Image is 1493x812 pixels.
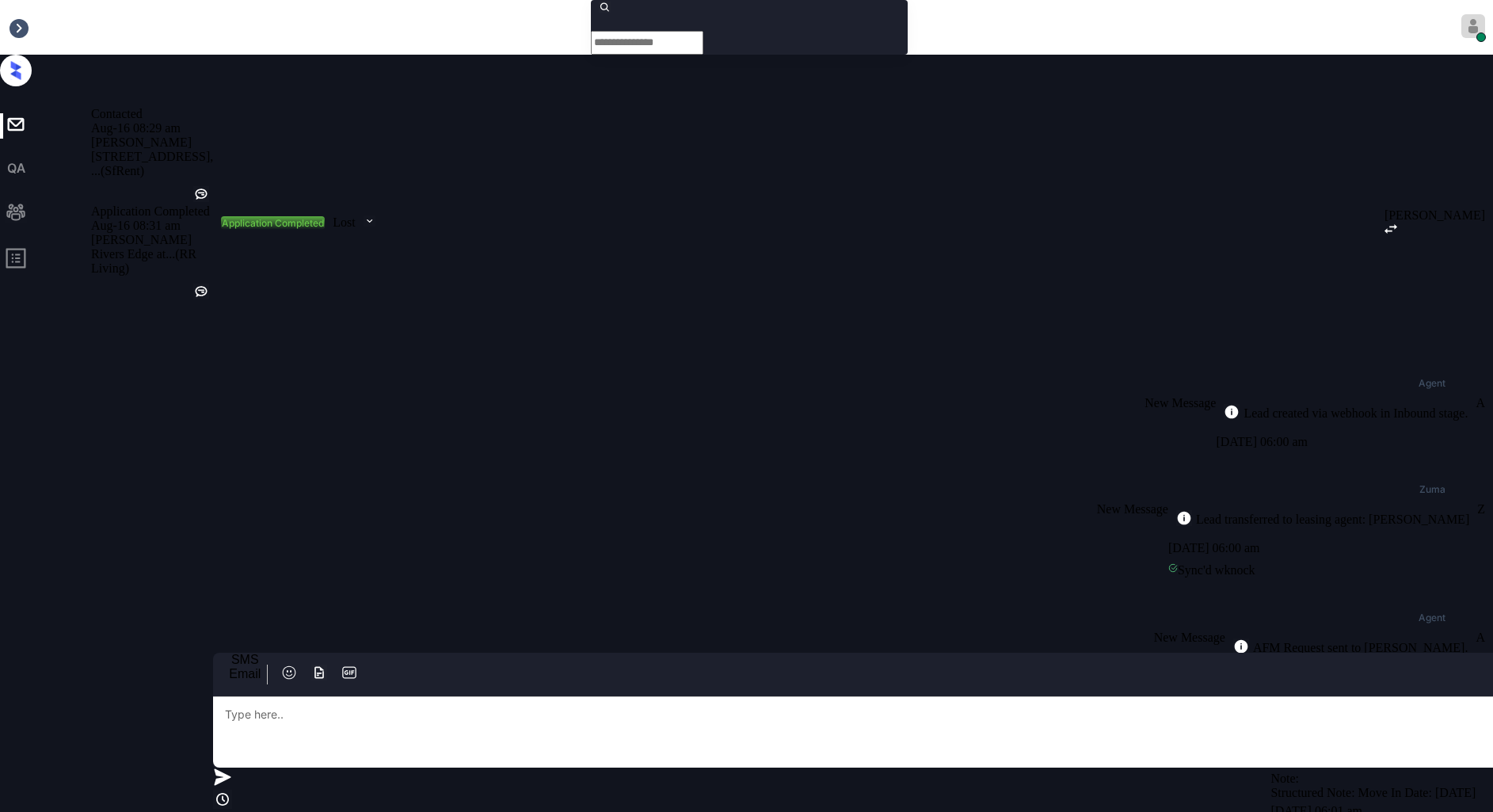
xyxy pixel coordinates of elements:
div: [PERSON_NAME] [91,233,213,247]
img: icon-zuma [213,790,232,809]
div: Kelsey was silent [193,186,209,204]
div: Inbox [8,21,37,35]
span: profile [5,247,27,275]
img: icon-zuma [1233,639,1249,654]
div: Application Completed [222,217,324,229]
div: [PERSON_NAME] [1384,208,1485,223]
div: A [1476,396,1485,410]
span: Agent [1419,379,1445,388]
div: Email [229,667,261,681]
img: icon-zuma [1384,224,1397,234]
img: icon-zuma [281,665,297,680]
div: Rivers Edge at... (RR Living) [91,247,213,276]
div: [DATE] 06:00 am [1168,537,1477,559]
div: Contacted [91,107,213,121]
img: Kelsey was silent [193,186,209,202]
div: Lead transferred to leasing agent: [PERSON_NAME] [1192,513,1469,527]
div: SMS [229,653,261,667]
img: icon-zuma [1224,404,1240,420]
div: Aug-16 08:31 am [91,219,213,233]
div: Z [1477,502,1485,517]
button: icon-zuma [308,665,330,684]
img: icon-zuma [341,665,357,680]
img: icon-zuma [311,665,327,680]
div: Kelsey was silent [193,284,209,302]
img: icon-zuma [364,214,375,228]
div: AFM Request sent to [PERSON_NAME]. [1249,641,1468,655]
span: New Message [1097,502,1168,516]
div: [STREET_ADDRESS], ... (SfRent) [91,150,213,178]
div: Sync'd w knock [1168,559,1477,581]
div: Agent [1419,613,1445,623]
div: Lost [333,215,355,230]
img: icon-zuma [1176,510,1192,526]
span: New Message [1145,396,1216,410]
div: Application Completed [91,204,213,219]
button: icon-zuma [338,665,360,684]
div: Aug-16 08:29 am [91,121,213,135]
button: icon-zuma [278,665,300,684]
div: [PERSON_NAME] [91,135,213,150]
img: avatar [1461,14,1485,38]
img: Kelsey was silent [193,284,209,299]
div: [DATE] 06:00 am [1216,431,1476,453]
span: New Message [1154,631,1225,644]
div: Zuma [1419,485,1445,494]
img: icon-zuma [213,768,232,787]
div: Lead created via webhook in Inbound stage. [1240,406,1468,421]
div: A [1476,631,1485,645]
